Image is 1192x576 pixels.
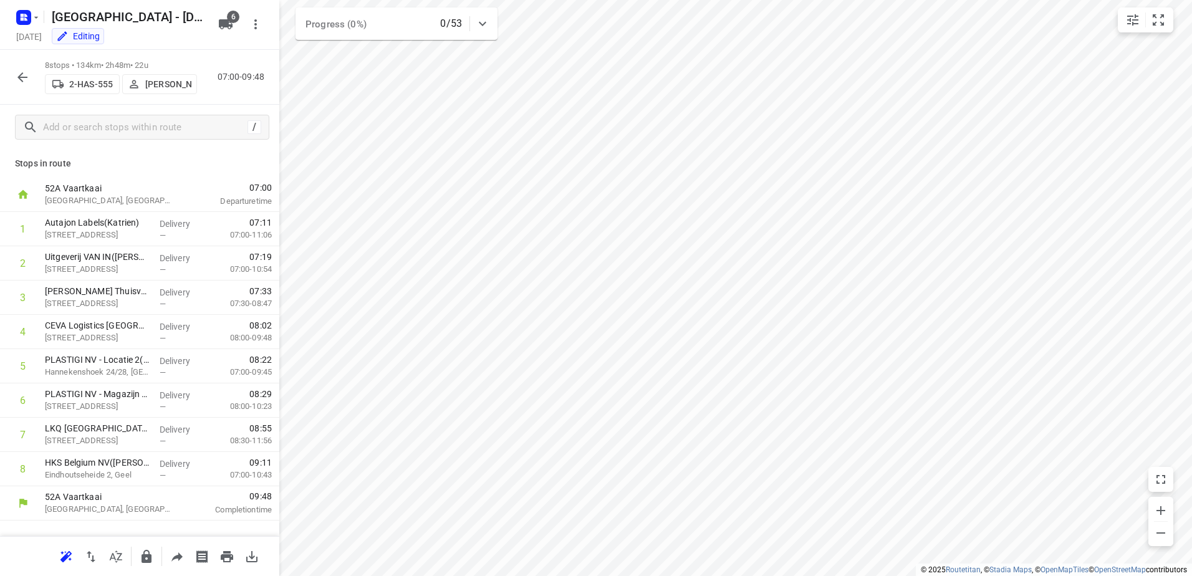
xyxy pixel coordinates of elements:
[243,12,268,37] button: More
[210,263,272,276] p: 07:00-10:54
[134,544,159,569] button: Lock route
[946,565,981,574] a: Routetitan
[45,263,150,276] p: Nijverheidsstraat 92/5, Wommelgem
[190,550,214,562] span: Print shipping labels
[45,229,150,241] p: [STREET_ADDRESS]
[1118,7,1173,32] div: small contained button group
[45,366,150,378] p: Hannekenshoek 24/28, Herentals
[45,285,150,297] p: [PERSON_NAME] Thuisverpleging([PERSON_NAME])
[79,550,103,562] span: Reverse route
[45,491,175,503] p: 52A Vaartkaai
[210,469,272,481] p: 07:00-10:43
[45,251,150,263] p: Uitgeverij VAN IN(Leen Wouters)
[45,194,175,207] p: [GEOGRAPHIC_DATA], [GEOGRAPHIC_DATA]
[15,157,264,170] p: Stops in route
[210,366,272,378] p: 07:00-09:45
[210,229,272,241] p: 07:00-11:06
[160,231,166,240] span: —
[103,550,128,562] span: Sort by time window
[440,16,462,31] p: 0/53
[160,252,206,264] p: Delivery
[213,12,238,37] button: 6
[20,223,26,235] div: 1
[249,388,272,400] span: 08:29
[239,550,264,562] span: Download route
[249,456,272,469] span: 09:11
[122,74,197,94] button: [PERSON_NAME]
[165,550,190,562] span: Share route
[248,120,261,134] div: /
[45,400,150,413] p: Lenskensdijk 3, Herentals
[145,79,191,89] p: [PERSON_NAME]
[249,285,272,297] span: 07:33
[160,286,206,299] p: Delivery
[249,319,272,332] span: 08:02
[20,463,26,475] div: 8
[190,181,272,194] span: 07:00
[160,355,206,367] p: Delivery
[249,216,272,229] span: 07:11
[45,456,150,469] p: HKS Belgium NV(Iris Wuyts)
[54,550,79,562] span: Reoptimize route
[160,265,166,274] span: —
[20,326,26,338] div: 4
[210,332,272,344] p: 08:00-09:48
[45,353,150,366] p: PLASTIGI NV - Locatie 2([PERSON_NAME])
[218,70,269,84] p: 07:00-09:48
[20,292,26,304] div: 3
[160,458,206,470] p: Delivery
[45,469,150,481] p: Eindhoutseheide 2, Geel
[210,434,272,447] p: 08:30-11:56
[20,395,26,406] div: 6
[11,29,47,44] h5: Project date
[160,299,166,309] span: —
[45,388,150,400] p: PLASTIGI NV - Magazijn en Bureau([PERSON_NAME] / [PERSON_NAME] - [PERSON_NAME])
[45,216,150,229] p: Autajon Labels(Katrien)
[45,182,175,194] p: 52A Vaartkaai
[989,565,1032,574] a: Stadia Maps
[210,297,272,310] p: 07:30-08:47
[160,471,166,480] span: —
[160,218,206,230] p: Delivery
[190,504,272,516] p: Completion time
[227,11,239,23] span: 6
[190,490,272,502] span: 09:48
[921,565,1187,574] li: © 2025 , © , © © contributors
[160,368,166,377] span: —
[1120,7,1145,32] button: Map settings
[45,74,120,94] button: 2-HAS-555
[47,7,208,27] h5: [GEOGRAPHIC_DATA] - [DATE]
[1094,565,1146,574] a: OpenStreetMap
[249,353,272,366] span: 08:22
[1146,7,1171,32] button: Fit zoom
[69,79,113,89] p: 2-HAS-555
[190,195,272,208] p: Departure time
[214,550,239,562] span: Print route
[45,503,175,516] p: [GEOGRAPHIC_DATA], [GEOGRAPHIC_DATA]
[249,422,272,434] span: 08:55
[1041,565,1089,574] a: OpenMapTiles
[45,319,150,332] p: CEVA Logistics Belgium – Grobbendonk(Aziz Sefiani)
[305,19,367,30] span: Progress (0%)
[160,334,166,343] span: —
[160,402,166,411] span: —
[20,360,26,372] div: 5
[45,422,150,434] p: LKQ Belgium BV - Beringen(Fedji Kitir)
[45,332,150,344] p: [STREET_ADDRESS]
[20,257,26,269] div: 2
[296,7,497,40] div: Progress (0%)0/53
[160,320,206,333] p: Delivery
[160,423,206,436] p: Delivery
[43,118,248,137] input: Add or search stops within route
[160,389,206,401] p: Delivery
[20,429,26,441] div: 7
[160,436,166,446] span: —
[45,297,150,310] p: Herentalsebaan 22A, Ranst
[45,434,150,447] p: Industrieweg 25, Paal Beringen
[249,251,272,263] span: 07:19
[45,60,197,72] p: 8 stops • 134km • 2h48m • 22u
[210,400,272,413] p: 08:00-10:23
[56,30,100,42] div: You are currently in edit mode.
